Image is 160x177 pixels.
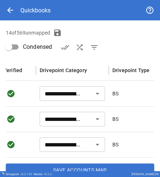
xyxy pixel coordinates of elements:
span: shuffle [75,43,84,52]
div: Drivepoint Category [40,67,87,73]
button: Open [92,88,103,99]
div: Model [34,173,52,176]
span: done_all [61,43,69,52]
button: Verify Accounts [58,40,72,55]
span: v 6.0.109 [20,173,32,176]
p: BS [112,115,119,123]
span: v 5.0.2 [44,173,52,176]
button: Open [92,139,103,150]
div: Drivepoint [6,173,32,176]
p: BS [112,141,119,148]
button: Save Accounts Map [6,164,154,177]
p: 14 of 569 unmapped [6,29,50,36]
span: filter_list [90,43,99,52]
div: Quickbooks [20,7,51,14]
button: AI Auto-Map Accounts [72,40,87,55]
img: Drivepoint [1,172,4,175]
span: Condensed [23,43,52,51]
p: BS [112,90,119,97]
div: [PERSON_NAME] FR [132,173,159,176]
div: Verified [3,67,22,73]
button: Open [92,114,103,124]
button: Show Unmapped Accounts Only [87,40,101,55]
span: arrow_back [6,6,15,15]
div: Drivepoint Type [112,67,149,73]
